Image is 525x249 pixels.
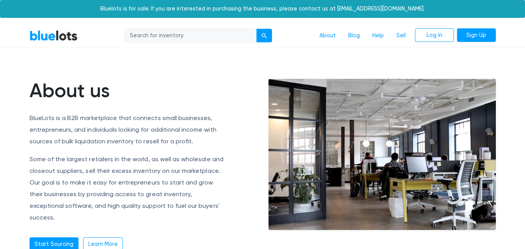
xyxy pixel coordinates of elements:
a: Sign Up [457,28,496,42]
h1: About us [30,79,226,102]
a: Sell [390,28,412,43]
a: Log In [415,28,454,42]
a: About [313,28,342,43]
p: Some of the largest retailers in the world, as well as wholesale and closeout suppliers, sell the... [30,153,226,223]
a: Blog [342,28,366,43]
img: office-e6e871ac0602a9b363ffc73e1d17013cb30894adc08fbdb38787864bb9a1d2fe.jpg [269,79,496,230]
p: BlueLots is a B2B marketplace that connects small businesses, entrepreneurs, and individuals look... [30,112,226,147]
a: BlueLots [30,30,78,41]
input: Search for inventory [125,29,257,43]
a: Help [366,28,390,43]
